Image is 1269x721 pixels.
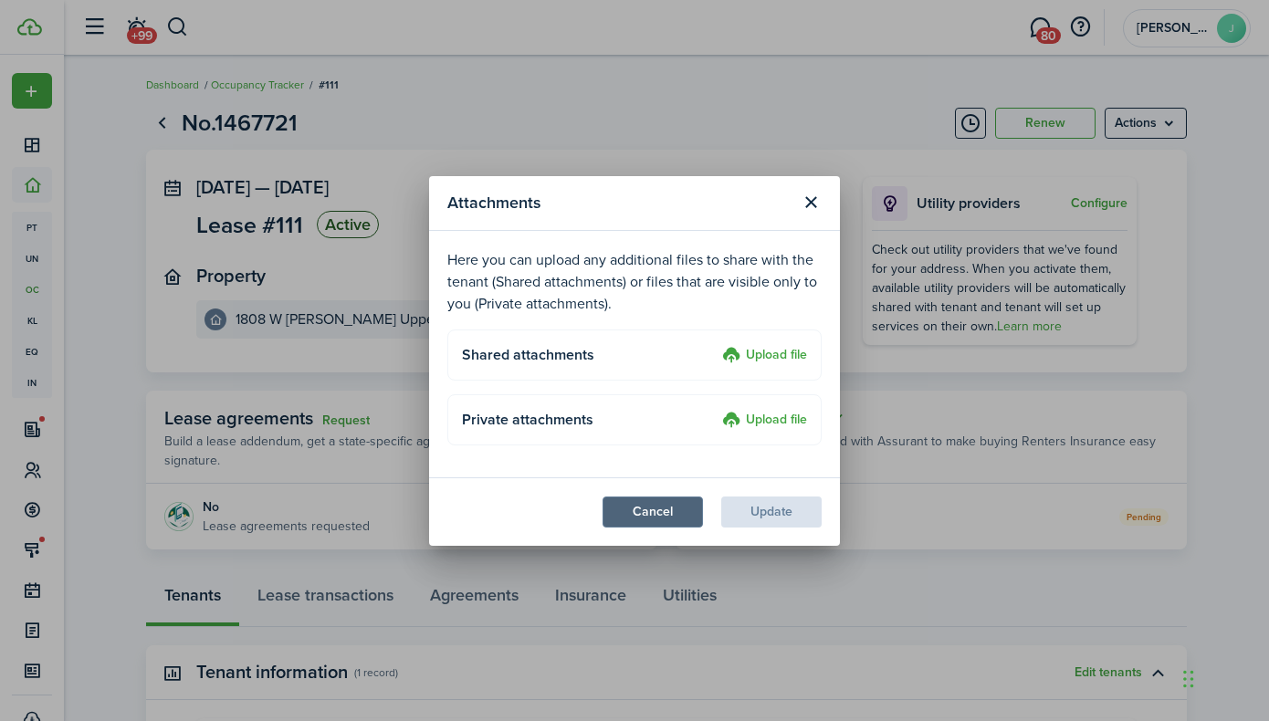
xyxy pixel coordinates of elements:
[462,409,716,431] h4: Private attachments
[447,249,822,315] p: Here you can upload any additional files to share with the tenant (Shared attachments) or files t...
[462,344,716,366] h4: Shared attachments
[603,496,703,528] button: Cancel
[1183,652,1194,706] div: Drag
[447,185,791,221] modal-title: Attachments
[1178,633,1269,721] iframe: Chat Widget
[795,187,826,218] button: Close modal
